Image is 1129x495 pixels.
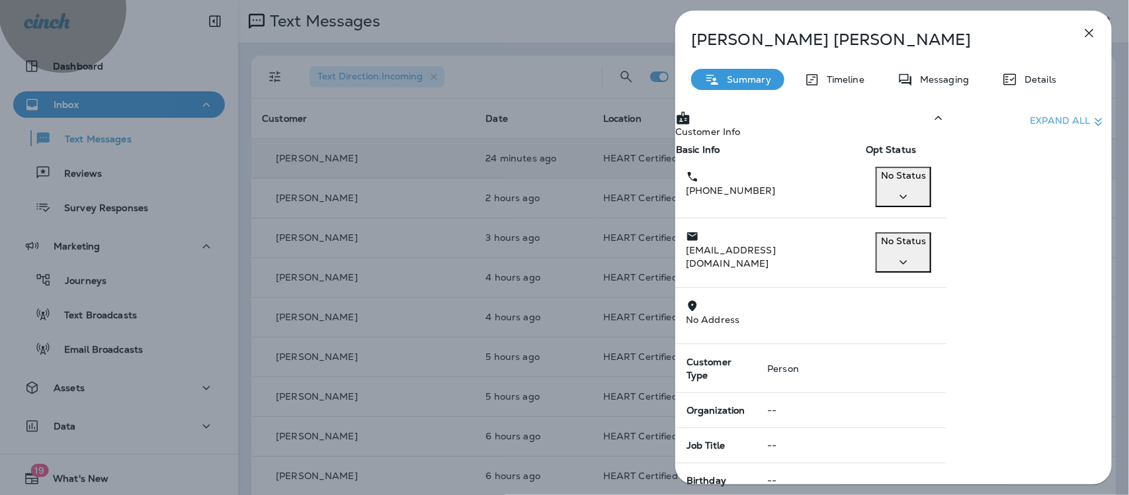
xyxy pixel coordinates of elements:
[913,74,969,85] p: Messaging
[1030,114,1107,130] p: Expand All
[767,474,776,486] span: --
[691,30,1052,49] p: [PERSON_NAME] [PERSON_NAME]
[767,439,776,451] span: --
[1025,110,1112,140] button: Expand All
[767,404,776,416] span: --
[676,144,720,156] span: Basic Info
[720,74,771,85] p: Summary
[687,404,745,416] span: Organization
[876,232,931,273] button: No Status
[686,244,855,270] p: [EMAIL_ADDRESS][DOMAIN_NAME]
[687,474,726,486] span: Birthday
[687,356,732,381] span: Customer Type
[675,126,741,137] p: Customer Info
[876,167,931,207] button: No Status
[686,184,855,197] p: [PHONE_NUMBER]
[866,144,916,156] span: Opt Status
[767,363,799,375] span: Person
[686,313,936,326] p: No Address
[881,234,926,247] p: No Status
[820,74,864,85] p: Timeline
[687,439,725,451] span: Job Title
[881,169,926,182] p: No Status
[1018,74,1056,85] p: Details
